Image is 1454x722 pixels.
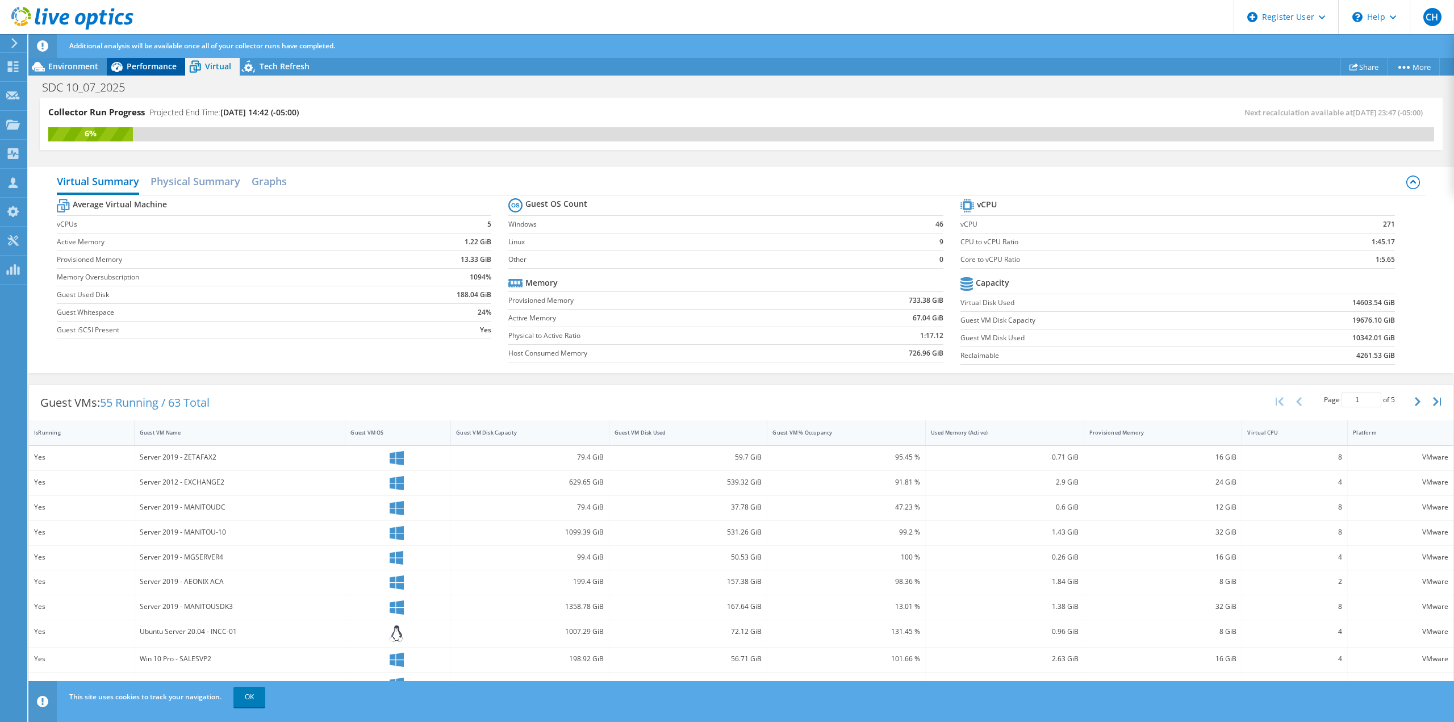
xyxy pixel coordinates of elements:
[960,297,1245,308] label: Virtual Disk Used
[1089,575,1237,588] div: 8 GiB
[1353,429,1435,436] div: Platform
[1247,600,1342,613] div: 8
[1247,575,1342,588] div: 2
[233,687,265,707] a: OK
[615,451,762,464] div: 59.7 GiB
[461,254,491,265] b: 13.33 GiB
[1324,393,1395,407] span: Page of
[140,575,340,588] div: Server 2019 - AEONIX ACA
[34,575,129,588] div: Yes
[34,625,129,638] div: Yes
[1089,451,1237,464] div: 16 GiB
[772,526,920,539] div: 99.2 %
[1423,8,1442,26] span: CH
[1352,315,1395,326] b: 19676.10 GiB
[960,236,1281,248] label: CPU to vCPU Ratio
[480,324,491,336] b: Yes
[456,551,604,564] div: 99.4 GiB
[615,501,762,514] div: 37.78 GiB
[960,315,1245,326] label: Guest VM Disk Capacity
[615,625,762,638] div: 72.12 GiB
[1372,236,1395,248] b: 1:45.17
[1089,429,1223,436] div: Provisioned Memory
[931,501,1079,514] div: 0.6 GiB
[508,236,903,248] label: Linux
[205,61,231,72] span: Virtual
[935,219,943,230] b: 46
[140,600,340,613] div: Server 2019 - MANITOUSDK3
[127,61,177,72] span: Performance
[1247,625,1342,638] div: 4
[69,692,222,702] span: This site uses cookies to track your navigation.
[57,272,387,283] label: Memory Oversubscription
[939,236,943,248] b: 9
[140,653,340,665] div: Win 10 Pro - SALESVP2
[615,575,762,588] div: 157.38 GiB
[57,236,387,248] label: Active Memory
[140,625,340,638] div: Ubuntu Server 20.04 - INCC-01
[1352,297,1395,308] b: 14603.54 GiB
[140,429,327,436] div: Guest VM Name
[1089,653,1237,665] div: 16 GiB
[1353,551,1448,564] div: VMware
[34,451,129,464] div: Yes
[508,295,817,306] label: Provisioned Memory
[1089,551,1237,564] div: 16 GiB
[350,429,432,436] div: Guest VM OS
[1387,58,1440,76] a: More
[931,476,1079,489] div: 2.9 GiB
[457,289,491,301] b: 188.04 GiB
[34,551,129,564] div: Yes
[1342,393,1381,407] input: jump to page
[48,61,98,72] span: Environment
[1353,600,1448,613] div: VMware
[1352,332,1395,344] b: 10342.01 GiB
[772,476,920,489] div: 91.81 %
[976,277,1009,289] b: Capacity
[525,198,587,210] b: Guest OS Count
[456,451,604,464] div: 79.4 GiB
[57,170,139,195] h2: Virtual Summary
[931,526,1079,539] div: 1.43 GiB
[1356,350,1395,361] b: 4261.53 GiB
[470,272,491,283] b: 1094%
[525,277,558,289] b: Memory
[772,678,920,690] div: 48.06 %
[73,199,167,210] b: Average Virtual Machine
[140,501,340,514] div: Server 2019 - MANITOUDC
[939,254,943,265] b: 0
[34,526,129,539] div: Yes
[465,236,491,248] b: 1.22 GiB
[140,476,340,489] div: Server 2012 - EXCHANGE2
[220,107,299,118] span: [DATE] 14:42 (-05:00)
[1353,653,1448,665] div: VMware
[1353,107,1423,118] span: [DATE] 23:47 (-05:00)
[456,575,604,588] div: 199.4 GiB
[615,476,762,489] div: 539.32 GiB
[1089,600,1237,613] div: 32 GiB
[615,526,762,539] div: 531.26 GiB
[140,678,340,690] div: Server 2016 - DMPSCSVR1
[1247,653,1342,665] div: 4
[772,600,920,613] div: 13.01 %
[615,551,762,564] div: 50.53 GiB
[456,653,604,665] div: 198.92 GiB
[1353,451,1448,464] div: VMware
[456,526,604,539] div: 1099.39 GiB
[100,395,210,410] span: 55 Running / 63 Total
[456,678,604,690] div: 59.51 GiB
[772,501,920,514] div: 47.23 %
[1247,451,1342,464] div: 8
[615,653,762,665] div: 56.71 GiB
[772,625,920,638] div: 131.45 %
[960,254,1281,265] label: Core to vCPU Ratio
[1383,219,1395,230] b: 271
[1247,551,1342,564] div: 4
[960,219,1281,230] label: vCPU
[1089,625,1237,638] div: 8 GiB
[960,350,1245,361] label: Reclaimable
[1353,678,1448,690] div: VMware
[151,170,240,193] h2: Physical Summary
[1353,526,1448,539] div: VMware
[1376,254,1395,265] b: 1:5.65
